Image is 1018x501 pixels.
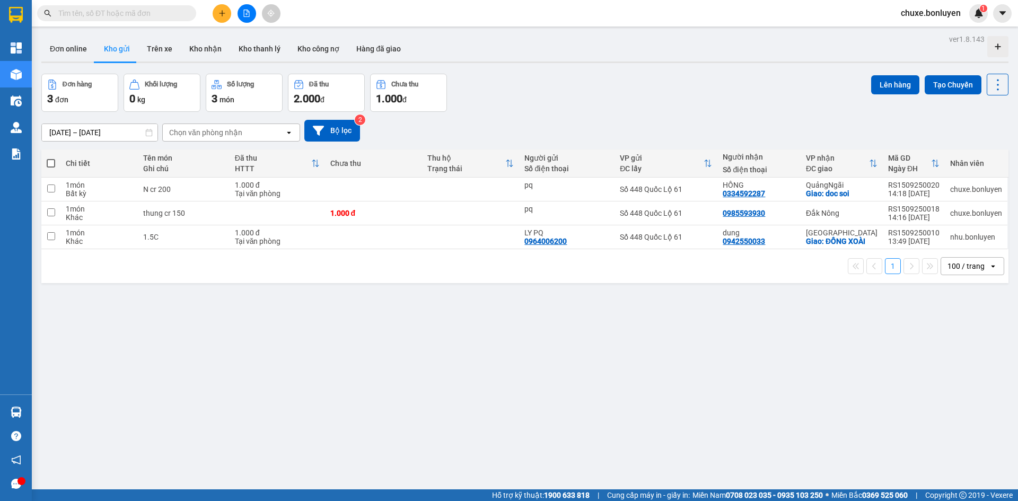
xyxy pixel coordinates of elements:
div: Số 448 Quốc Lộ 61 [620,209,712,217]
button: Đã thu2.000đ [288,74,365,112]
div: VP nhận [806,154,869,162]
button: Kho nhận [181,36,230,61]
button: caret-down [993,4,1012,23]
span: message [11,479,21,489]
div: ver 1.8.143 [949,33,985,45]
button: Kho thanh lý [230,36,289,61]
div: Tên món [143,154,224,162]
input: Tìm tên, số ĐT hoặc mã đơn [58,7,183,19]
button: Bộ lọc [304,120,360,142]
div: 13:49 [DATE] [888,237,940,245]
button: Hàng đã giao [348,36,409,61]
button: Khối lượng0kg [124,74,200,112]
button: 1 [885,258,901,274]
span: question-circle [11,431,21,441]
th: Toggle SortBy [230,150,325,178]
div: Đắk Nông [806,209,877,217]
div: 1 món [66,181,133,189]
span: 3 [47,92,53,105]
sup: 2 [355,115,365,125]
img: solution-icon [11,148,22,160]
div: LY PQ [524,228,609,237]
div: 14:18 [DATE] [888,189,940,198]
svg: open [285,128,293,137]
div: QuảngNgãi [806,181,877,189]
strong: 0369 525 060 [862,491,908,499]
div: Khác [66,237,133,245]
div: Số 448 Quốc Lộ 61 [620,233,712,241]
button: aim [262,4,280,23]
span: 2.000 [294,92,320,105]
span: plus [218,10,226,17]
div: 0964006200 [524,237,567,245]
img: warehouse-icon [11,407,22,418]
div: 1 món [66,228,133,237]
img: dashboard-icon [11,42,22,54]
div: dung [723,228,795,237]
button: Số lượng3món [206,74,283,112]
div: 1.5C [143,233,224,241]
div: Người gửi [524,154,609,162]
div: Giao: ĐỒNG XOÀI [806,237,877,245]
input: Select a date range. [42,124,157,141]
span: chuxe.bonluyen [892,6,969,20]
div: pq [524,205,609,213]
span: search [44,10,51,17]
th: Toggle SortBy [615,150,717,178]
img: warehouse-icon [11,95,22,107]
div: Ghi chú [143,164,224,173]
sup: 1 [980,5,987,12]
div: HỒNG [723,181,795,189]
div: Ngày ĐH [888,164,931,173]
div: 100 / trang [947,261,985,271]
span: 1.000 [376,92,402,105]
div: Tại văn phòng [235,189,320,198]
div: 0942550033 [723,237,765,245]
span: 0 [129,92,135,105]
span: 1 [981,5,985,12]
strong: 0708 023 035 - 0935 103 250 [726,491,823,499]
div: Người nhận [723,153,795,161]
button: Trên xe [138,36,181,61]
div: RS1509250020 [888,181,940,189]
div: Số 448 Quốc Lộ 61 [620,185,712,194]
img: warehouse-icon [11,122,22,133]
div: Bất kỳ [66,189,133,198]
button: Chưa thu1.000đ [370,74,447,112]
div: [GEOGRAPHIC_DATA] [806,228,877,237]
div: Chi tiết [66,159,133,168]
span: file-add [243,10,250,17]
div: Đơn hàng [63,81,92,88]
div: Nhân viên [950,159,1002,168]
div: N cr 200 [143,185,224,194]
div: 1.000 đ [235,228,320,237]
span: | [598,489,599,501]
div: Tại văn phòng [235,237,320,245]
span: đơn [55,95,68,104]
span: Cung cấp máy in - giấy in: [607,489,690,501]
div: pq [524,181,609,189]
div: ĐC giao [806,164,869,173]
div: HTTT [235,164,311,173]
img: logo-vxr [9,7,23,23]
div: 1.000 đ [235,181,320,189]
div: Số điện thoại [524,164,609,173]
span: copyright [959,491,967,499]
span: đ [402,95,407,104]
div: 1 món [66,205,133,213]
div: Khác [66,213,133,222]
button: Tạo Chuyến [925,75,981,94]
span: | [916,489,917,501]
div: ĐC lấy [620,164,704,173]
th: Toggle SortBy [422,150,519,178]
div: 0334592287 [723,189,765,198]
span: Hỗ trợ kỹ thuật: [492,489,590,501]
div: Số điện thoại [723,165,795,174]
button: Kho công nợ [289,36,348,61]
th: Toggle SortBy [801,150,883,178]
div: Chưa thu [330,159,417,168]
div: Chọn văn phòng nhận [169,127,242,138]
span: aim [267,10,275,17]
span: món [220,95,234,104]
span: Miền Nam [692,489,823,501]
